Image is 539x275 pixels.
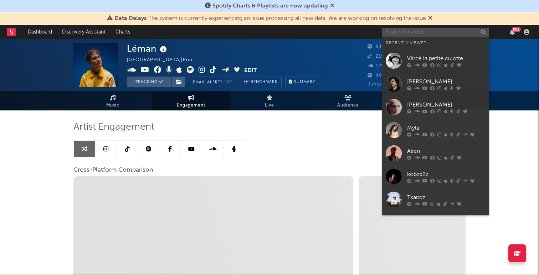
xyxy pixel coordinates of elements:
[73,166,153,175] span: Cross-Platform Comparison
[127,77,171,87] button: Tracking
[407,124,486,132] div: Myla
[189,77,237,87] button: Email AlertsOff
[294,80,315,84] span: Summary
[111,25,135,39] a: Charts
[368,45,392,49] span: 54 652
[244,66,257,75] button: Edit
[407,77,486,86] div: [PERSON_NAME]
[212,3,328,9] span: Spotify Charts & Playlists are now updating
[265,101,274,110] span: Live
[407,193,486,202] div: Tkandz
[285,77,319,87] button: Summary
[251,78,278,87] span: Benchmark
[114,16,147,21] span: Data Delays
[114,16,426,21] span: : The system is currently experiencing an issue processing all new data. We are working on resolv...
[177,101,205,110] span: Engagement
[127,56,201,64] div: [GEOGRAPHIC_DATA] | Pop
[382,119,489,142] a: Myla
[73,123,154,131] span: Artist Engagement
[368,64,384,68] span: 125
[382,49,489,72] a: Vincè la petite culotte
[428,16,432,21] span: Dismiss
[386,39,486,47] div: Recently Viewed
[510,29,515,35] button: 99+
[407,100,486,109] div: [PERSON_NAME]
[241,77,282,87] a: Benchmark
[225,81,233,84] em: Off
[127,43,169,55] div: Léman
[337,101,359,110] span: Audience
[407,170,486,178] div: kobzx2z
[382,165,489,188] a: kobzx2z
[368,73,438,78] span: 499 012 Monthly Listeners
[23,25,57,39] a: Dashboard
[309,91,387,110] a: Audience
[382,211,489,234] a: SANTA
[382,142,489,165] a: Alien
[106,101,119,110] span: Music
[382,95,489,119] a: [PERSON_NAME]
[382,188,489,211] a: Tkandz
[368,82,410,87] span: Jump Score: 67.9
[368,54,395,59] span: 219 300
[152,91,230,110] a: Engagement
[407,54,486,63] div: Vincè la petite culotte
[382,72,489,95] a: [PERSON_NAME]
[230,91,309,110] a: Live
[330,3,334,9] span: Dismiss
[73,91,152,110] a: Music
[382,28,489,37] input: Search for artists
[512,27,521,32] div: 99 +
[57,25,111,39] a: Discovery Assistant
[407,147,486,155] div: Alien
